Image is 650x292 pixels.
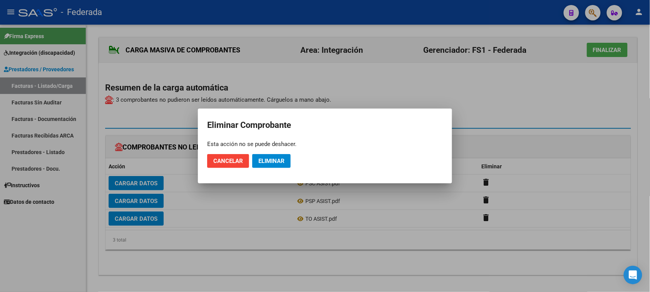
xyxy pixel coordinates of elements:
[207,118,443,133] h2: Eliminar Comprobante
[213,158,243,164] span: Cancelar
[624,266,642,284] div: Open Intercom Messenger
[252,154,291,168] button: Eliminar
[258,158,285,164] span: Eliminar
[207,154,249,168] button: Cancelar
[207,140,443,148] div: Esta acción no se puede deshacer.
